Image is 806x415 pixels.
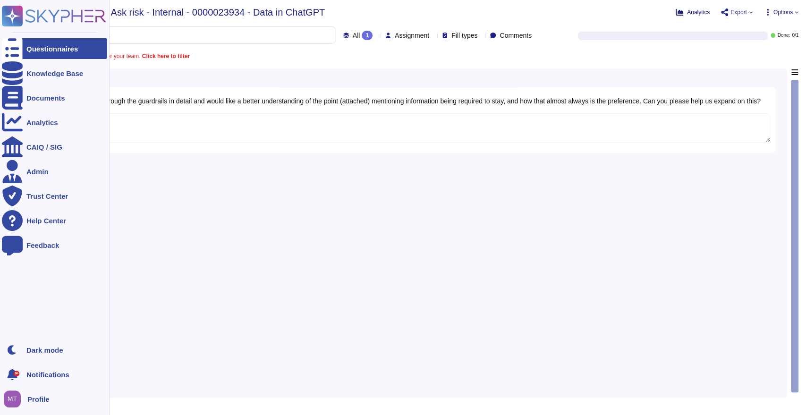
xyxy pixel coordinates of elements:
span: Done: [777,33,790,38]
span: Notifications [26,371,69,378]
img: user [4,390,21,407]
span: Export [730,9,747,15]
div: Knowledge Base [26,70,83,77]
input: Search by keywords [37,27,336,43]
div: Questionnaires [26,45,78,52]
div: Feedback [26,242,59,249]
span: Analytics [687,9,710,15]
span: Ask risk - Internal - 0000023934 - Data in ChatGPT [111,8,325,17]
a: CAIQ / SIG [2,136,107,157]
span: All [353,32,360,39]
div: Trust Center [26,193,68,200]
span: 0 / 1 [792,33,798,38]
span: Options [773,9,793,15]
span: A question is assigned to you or your team. [32,53,190,59]
a: Trust Center [2,186,107,206]
b: Click here to filter [140,53,190,59]
div: Analytics [26,119,58,126]
a: Help Center [2,210,107,231]
span: Comments [500,32,532,39]
div: Help Center [26,217,66,224]
a: Feedback [2,235,107,255]
a: Questionnaires [2,38,107,59]
a: Knowledge Base [2,63,107,84]
a: Documents [2,87,107,108]
div: Admin [26,168,49,175]
button: Analytics [676,8,710,16]
div: 9+ [14,371,19,376]
div: CAIQ / SIG [26,144,62,151]
a: Analytics [2,112,107,133]
div: Dark mode [26,347,63,354]
span: Fill types [451,32,477,39]
div: 1 [362,31,373,40]
span: We went through the guardrails in detail and would like a better understanding of the point (atta... [76,97,761,105]
span: Profile [27,396,50,403]
button: user [2,389,27,409]
span: Assignment [395,32,429,39]
div: Documents [26,94,65,102]
a: Admin [2,161,107,182]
